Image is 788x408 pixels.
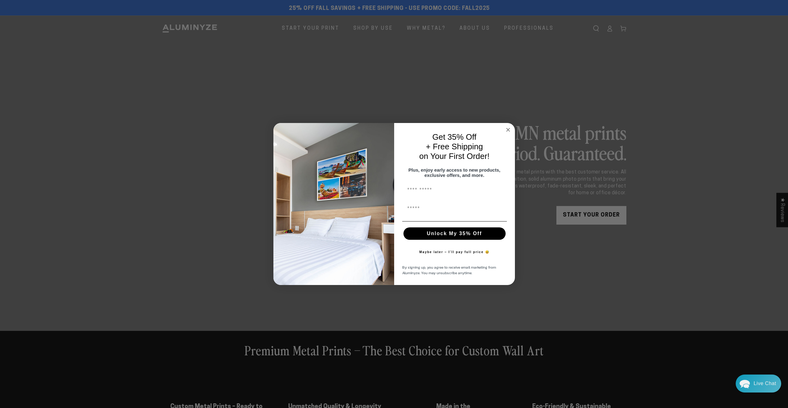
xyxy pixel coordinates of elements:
[419,151,490,161] span: on Your First Order!
[754,375,776,393] div: Contact Us Directly
[416,246,493,258] button: Maybe later – I’ll pay full price 😅
[402,265,496,276] span: By signing up, you agree to receive email marketing from Aluminyze. You may unsubscribe anytime.
[426,142,483,151] span: + Free Shipping
[273,123,394,285] img: 728e4f65-7e6c-44e2-b7d1-0292a396982f.jpeg
[408,167,500,178] span: Plus, enjoy early access to new products, exclusive offers, and more.
[736,375,781,393] div: Chat widget toggle
[432,132,477,142] span: Get 35% Off
[403,227,506,240] button: Unlock My 35% Off
[504,126,512,134] button: Close dialog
